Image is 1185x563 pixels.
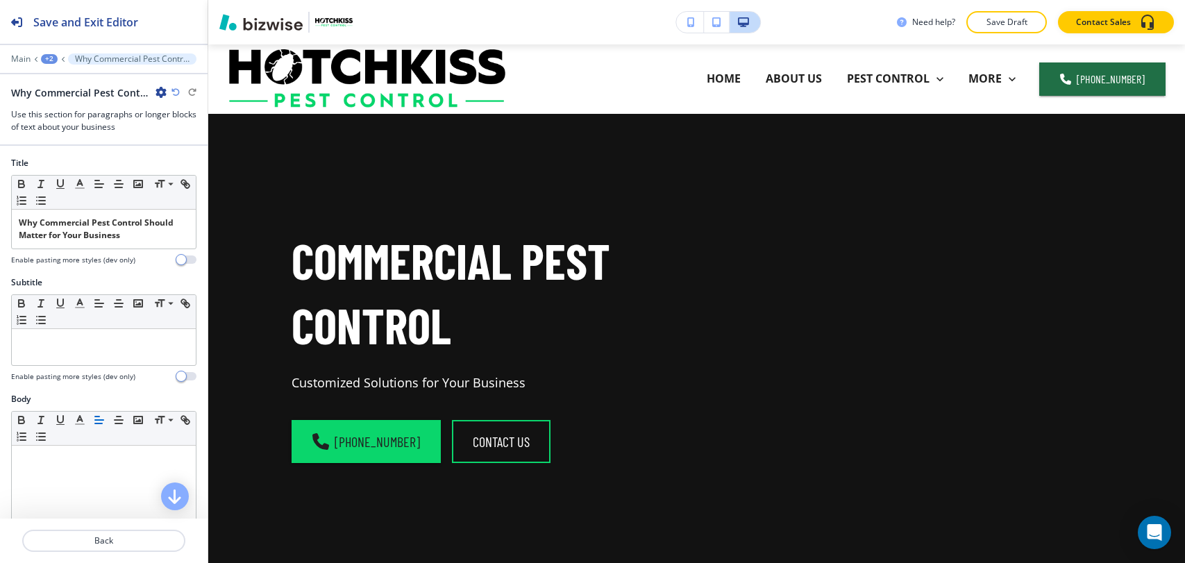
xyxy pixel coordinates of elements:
button: +2 [41,54,58,64]
h2: Title [11,157,28,169]
p: Customized Solutions for Your Business [292,374,680,392]
strong: Why Commercial Pest Control Should Matter for Your Business [19,217,176,241]
p: MORE [968,71,1002,87]
button: Why Commercial Pest Control Should Matter for Your Business [68,53,196,65]
img: Bizwise Logo [219,14,303,31]
button: Back [22,530,185,552]
img: Hotchkiss Pest Control [229,49,505,108]
p: Save Draft [984,16,1029,28]
h2: Subtitle [11,276,42,289]
h4: Enable pasting more styles (dev only) [11,371,135,382]
h2: Why Commercial Pest Control Should Matter for Your Business [11,85,150,100]
a: [PHONE_NUMBER] [292,420,441,463]
p: PEST CONTROL [847,71,930,87]
p: Contact Sales [1076,16,1131,28]
p: Why Commercial Pest Control Should Matter for Your Business [75,54,190,64]
p: HOME [707,71,741,87]
h2: Body [11,393,31,405]
button: Main [11,54,31,64]
h2: Save and Exit Editor [33,14,138,31]
div: Open Intercom Messenger [1138,516,1171,549]
p: ABOUT US [766,71,822,87]
img: Your Logo [315,18,353,26]
h3: Use this section for paragraphs or longer blocks of text about your business [11,108,196,133]
button: contact us [452,420,551,463]
h3: Need help? [912,16,955,28]
p: Back [24,535,184,547]
button: Contact Sales [1058,11,1174,33]
p: Commercial Pest Control [292,228,680,358]
h4: Enable pasting more styles (dev only) [11,255,135,265]
a: [PHONE_NUMBER] [1039,62,1166,96]
button: Save Draft [966,11,1047,33]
